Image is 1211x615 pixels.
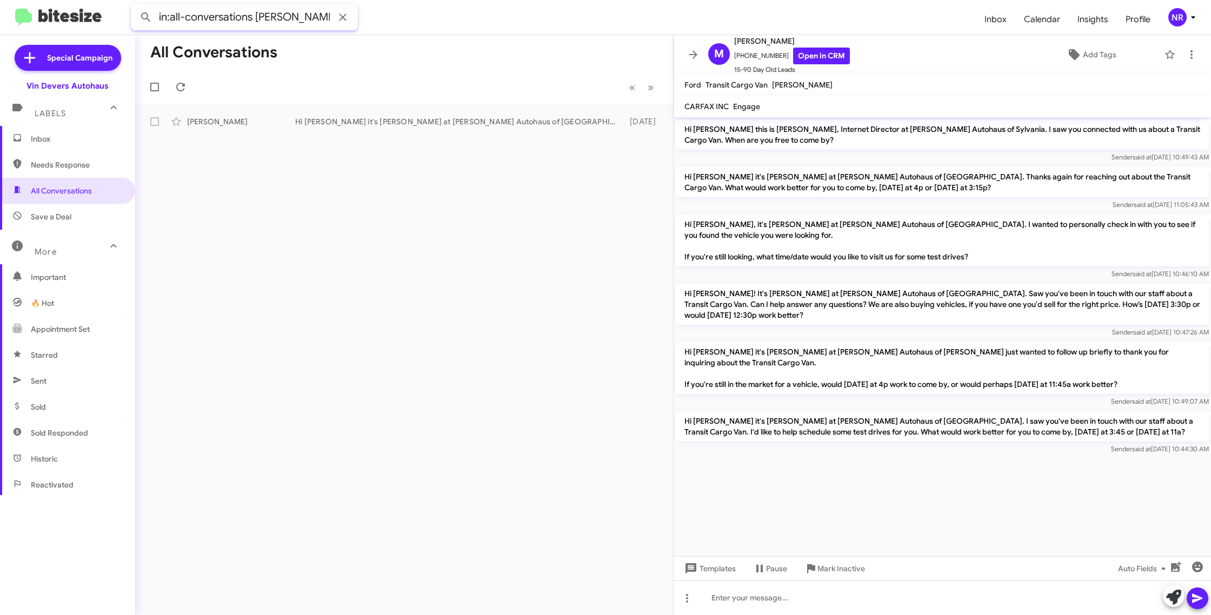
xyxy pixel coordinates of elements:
[1133,153,1152,161] span: said at
[1132,445,1151,453] span: said at
[684,80,701,90] span: Ford
[35,247,57,257] span: More
[295,116,621,127] div: Hi [PERSON_NAME] it's [PERSON_NAME] at [PERSON_NAME] Autohaus of [GEOGRAPHIC_DATA]. I saw you've ...
[31,185,92,196] span: All Conversations
[676,411,1209,442] p: Hi [PERSON_NAME] it's [PERSON_NAME] at [PERSON_NAME] Autohaus of [GEOGRAPHIC_DATA]. I saw you've ...
[1109,559,1179,578] button: Auto Fields
[47,52,112,63] span: Special Campaign
[714,45,724,63] span: M
[31,350,58,360] span: Starred
[796,559,874,578] button: Mark Inactive
[31,479,74,490] span: Reactivated
[648,81,654,94] span: »
[817,559,865,578] span: Mark Inactive
[621,116,664,127] div: [DATE]
[682,559,736,578] span: Templates
[31,402,46,412] span: Sold
[676,284,1209,325] p: Hi [PERSON_NAME]! It's [PERSON_NAME] at [PERSON_NAME] Autohaus of [GEOGRAPHIC_DATA]. Saw you've b...
[623,76,660,98] nav: Page navigation example
[734,64,850,75] span: 15-90 Day Old Leads
[31,159,123,170] span: Needs Response
[976,4,1015,35] a: Inbox
[1159,8,1199,26] button: NR
[676,342,1209,394] p: Hi [PERSON_NAME] it's [PERSON_NAME] at [PERSON_NAME] Autohaus of [PERSON_NAME] just wanted to fol...
[31,272,123,283] span: Important
[676,119,1209,150] p: Hi [PERSON_NAME] this is [PERSON_NAME], Internet Director at [PERSON_NAME] Autohaus of Sylvania. ...
[1015,4,1069,35] a: Calendar
[641,76,660,98] button: Next
[744,559,796,578] button: Pause
[1022,45,1159,64] button: Add Tags
[1134,200,1153,209] span: said at
[1168,8,1187,26] div: NR
[1111,397,1209,405] span: Sender [DATE] 10:49:07 AM
[623,76,642,98] button: Previous
[1133,328,1152,336] span: said at
[1083,45,1116,64] span: Add Tags
[676,215,1209,266] p: Hi [PERSON_NAME], it's [PERSON_NAME] at [PERSON_NAME] Autohaus of [GEOGRAPHIC_DATA]. I wanted to ...
[793,48,850,64] a: Open in CRM
[31,453,58,464] span: Historic
[1112,270,1209,278] span: Sender [DATE] 10:46:10 AM
[1113,200,1209,209] span: Sender [DATE] 11:05:43 AM
[35,109,66,118] span: Labels
[629,81,635,94] span: «
[31,211,71,222] span: Save a Deal
[1118,559,1170,578] span: Auto Fields
[187,116,295,127] div: [PERSON_NAME]
[31,298,54,309] span: 🔥 Hot
[1069,4,1117,35] a: Insights
[15,45,121,71] a: Special Campaign
[734,35,850,48] span: [PERSON_NAME]
[26,81,109,91] div: Vin Devers Autohaus
[1111,445,1209,453] span: Sender [DATE] 10:44:30 AM
[1133,270,1152,278] span: said at
[31,427,88,438] span: Sold Responded
[706,80,768,90] span: Transit Cargo Van
[766,559,787,578] span: Pause
[150,44,277,61] h1: All Conversations
[31,133,123,144] span: Inbox
[1112,153,1209,161] span: Sender [DATE] 10:49:43 AM
[131,4,358,30] input: Search
[734,48,850,64] span: [PHONE_NUMBER]
[1112,328,1209,336] span: Sender [DATE] 10:47:26 AM
[772,80,833,90] span: [PERSON_NAME]
[1132,397,1151,405] span: said at
[1117,4,1159,35] a: Profile
[674,559,744,578] button: Templates
[733,102,760,111] span: Engage
[31,324,90,335] span: Appointment Set
[684,102,729,111] span: CARFAX INC
[31,376,46,386] span: Sent
[676,167,1209,197] p: Hi [PERSON_NAME] it's [PERSON_NAME] at [PERSON_NAME] Autohaus of [GEOGRAPHIC_DATA]. Thanks again ...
